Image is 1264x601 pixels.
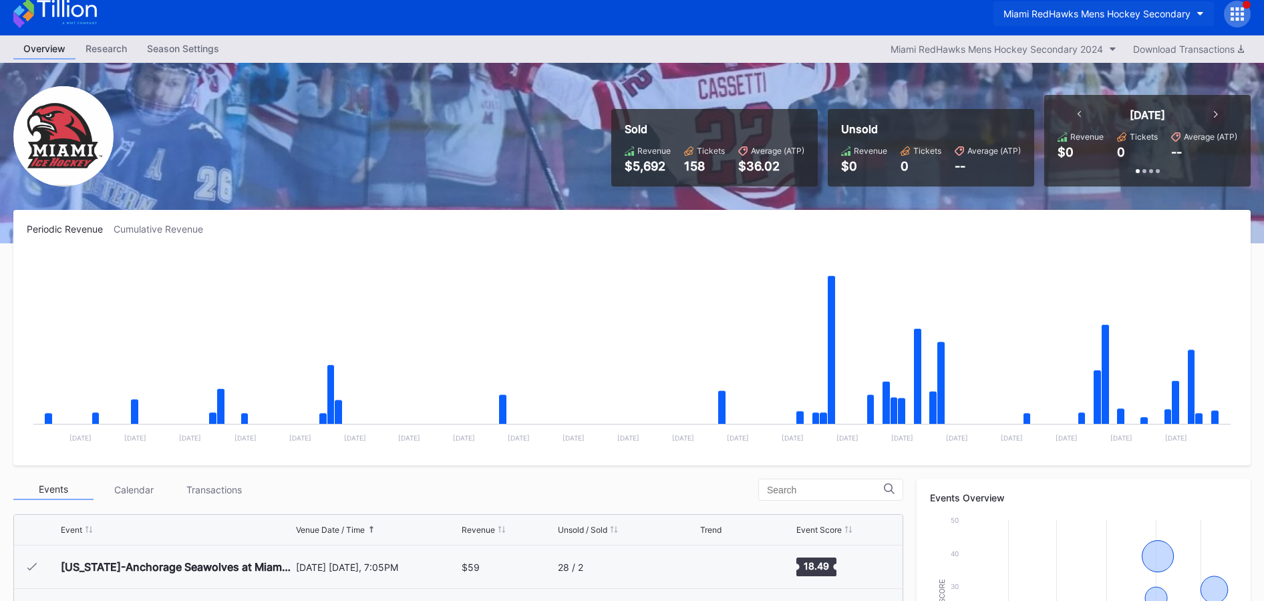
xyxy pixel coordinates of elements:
[738,159,804,173] div: $36.02
[697,146,725,156] div: Tickets
[508,434,530,442] text: [DATE]
[13,86,114,187] img: Miami_RedHawks_Mens_Hockey_Secondary.png
[114,223,214,235] div: Cumulative Revenue
[625,159,671,173] div: $5,692
[558,562,583,573] div: 28 / 2
[700,525,722,535] div: Trend
[289,434,311,442] text: [DATE]
[1003,8,1191,19] div: Miami RedHawks Mens Hockey Secondary
[296,562,458,573] div: [DATE] [DATE], 7:05PM
[563,434,585,442] text: [DATE]
[993,1,1214,26] button: Miami RedHawks Mens Hockey Secondary
[1117,145,1125,159] div: 0
[767,485,884,495] input: Search
[637,146,671,156] div: Revenue
[234,434,257,442] text: [DATE]
[951,516,959,524] text: 50
[296,525,365,535] div: Venue Date / Time
[124,434,146,442] text: [DATE]
[1126,40,1251,58] button: Download Transactions
[951,582,959,590] text: 30
[700,550,740,584] svg: Chart title
[462,525,495,535] div: Revenue
[946,434,968,442] text: [DATE]
[841,122,1021,136] div: Unsold
[796,525,842,535] div: Event Score
[955,159,1021,173] div: --
[13,39,75,59] a: Overview
[75,39,137,58] div: Research
[854,146,887,156] div: Revenue
[137,39,229,59] a: Season Settings
[1133,43,1244,55] div: Download Transactions
[61,525,82,535] div: Event
[558,525,607,535] div: Unsold / Sold
[1184,132,1237,142] div: Average (ATP)
[1001,434,1023,442] text: [DATE]
[884,40,1123,58] button: Miami RedHawks Mens Hockey Secondary 2024
[27,223,114,235] div: Periodic Revenue
[913,146,941,156] div: Tickets
[967,146,1021,156] div: Average (ATP)
[453,434,475,442] text: [DATE]
[174,479,254,500] div: Transactions
[27,251,1237,452] svg: Chart title
[891,43,1103,55] div: Miami RedHawks Mens Hockey Secondary 2024
[344,434,366,442] text: [DATE]
[1070,132,1104,142] div: Revenue
[462,562,480,573] div: $59
[951,550,959,558] text: 40
[901,159,941,173] div: 0
[804,560,829,572] text: 18.49
[841,159,887,173] div: $0
[684,159,725,173] div: 158
[617,434,639,442] text: [DATE]
[94,479,174,500] div: Calendar
[727,434,749,442] text: [DATE]
[179,434,201,442] text: [DATE]
[1058,145,1074,159] div: $0
[69,434,92,442] text: [DATE]
[836,434,858,442] text: [DATE]
[137,39,229,58] div: Season Settings
[1171,145,1182,159] div: --
[891,434,913,442] text: [DATE]
[13,479,94,500] div: Events
[930,492,1237,503] div: Events Overview
[398,434,420,442] text: [DATE]
[1056,434,1078,442] text: [DATE]
[1110,434,1132,442] text: [DATE]
[782,434,804,442] text: [DATE]
[625,122,804,136] div: Sold
[1130,108,1165,122] div: [DATE]
[672,434,694,442] text: [DATE]
[751,146,804,156] div: Average (ATP)
[1165,434,1187,442] text: [DATE]
[75,39,137,59] a: Research
[61,560,293,574] div: [US_STATE]-Anchorage Seawolves at Miami RedHawks Mens Hockey
[1130,132,1158,142] div: Tickets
